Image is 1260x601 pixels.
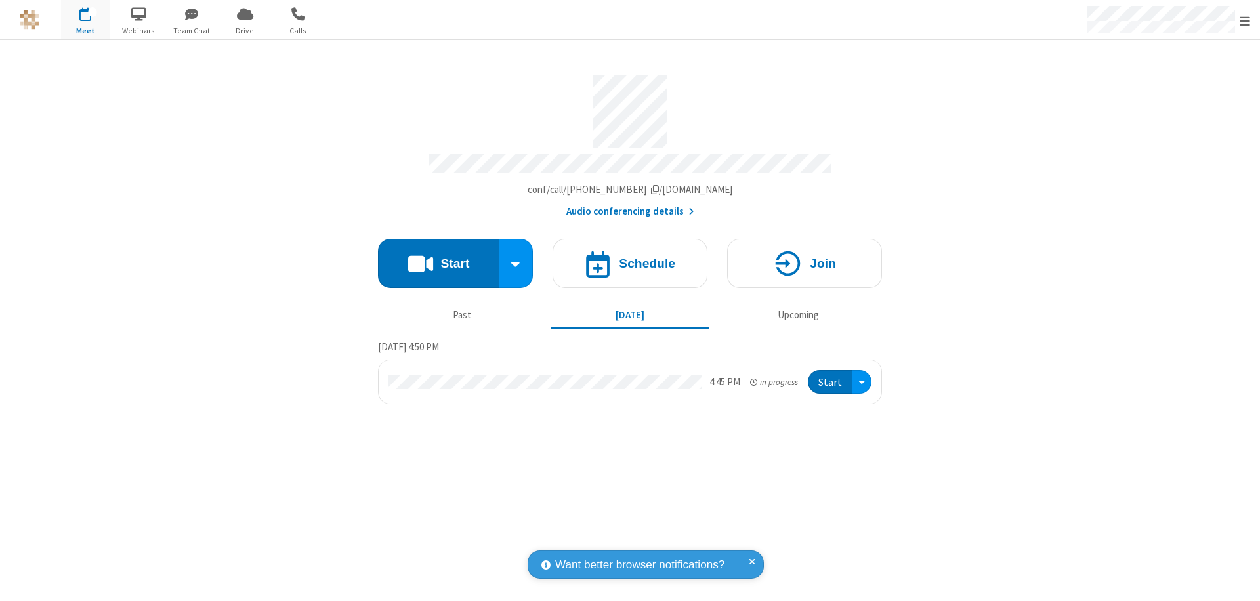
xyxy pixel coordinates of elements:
[378,65,882,219] section: Account details
[727,239,882,288] button: Join
[566,204,694,219] button: Audio conferencing details
[61,25,110,37] span: Meet
[553,239,707,288] button: Schedule
[719,302,877,327] button: Upcoming
[220,25,270,37] span: Drive
[528,182,733,197] button: Copy my meeting room linkCopy my meeting room link
[709,375,740,390] div: 4:45 PM
[619,257,675,270] h4: Schedule
[378,341,439,353] span: [DATE] 4:50 PM
[378,239,499,288] button: Start
[274,25,323,37] span: Calls
[167,25,217,37] span: Team Chat
[378,339,882,405] section: Today's Meetings
[810,257,836,270] h4: Join
[499,239,534,288] div: Start conference options
[808,370,852,394] button: Start
[20,10,39,30] img: QA Selenium DO NOT DELETE OR CHANGE
[528,183,733,196] span: Copy my meeting room link
[383,302,541,327] button: Past
[555,556,724,573] span: Want better browser notifications?
[852,370,871,394] div: Open menu
[750,376,798,388] em: in progress
[551,302,709,327] button: [DATE]
[440,257,469,270] h4: Start
[114,25,163,37] span: Webinars
[89,7,97,17] div: 1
